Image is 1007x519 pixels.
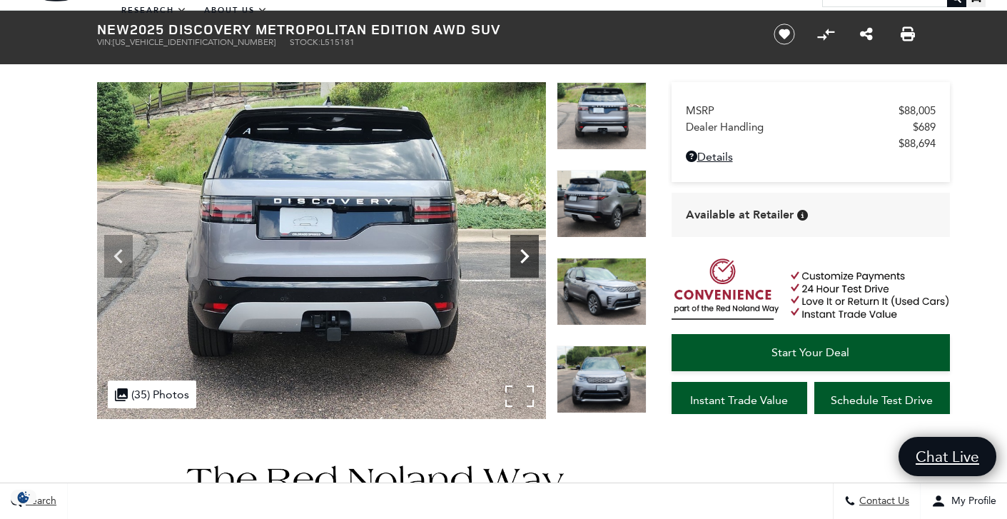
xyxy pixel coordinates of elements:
a: Details [686,150,936,163]
span: Stock: [290,37,320,47]
div: Previous [104,235,133,278]
section: Click to Open Cookie Consent Modal [7,490,40,505]
button: Save vehicle [769,23,800,46]
a: Dealer Handling $689 [686,121,936,133]
a: Print this New 2025 Discovery Metropolitan Edition AWD SUV [901,26,915,43]
div: (35) Photos [108,381,196,408]
div: Next [510,235,539,278]
img: New 2025 Eiger Grey Land Rover Metropolitan Edition image 12 [97,82,546,419]
img: New 2025 Eiger Grey Land Rover Metropolitan Edition image 13 [557,170,647,238]
span: Dealer Handling [686,121,913,133]
a: Schedule Test Drive [814,382,950,419]
h1: 2025 Discovery Metropolitan Edition AWD SUV [97,21,750,37]
a: Instant Trade Value [672,382,807,419]
div: Vehicle is in stock and ready for immediate delivery. Due to demand, availability is subject to c... [797,210,808,221]
span: $88,694 [899,137,936,150]
a: Start Your Deal [672,334,950,371]
span: $88,005 [899,104,936,117]
span: Start Your Deal [771,346,849,359]
button: Compare Vehicle [815,24,836,45]
span: My Profile [946,495,996,508]
a: Chat Live [899,437,996,476]
span: Contact Us [856,495,909,508]
img: New 2025 Eiger Grey Land Rover Metropolitan Edition image 14 [557,258,647,326]
span: Schedule Test Drive [831,393,933,407]
span: VIN: [97,37,113,47]
span: Chat Live [909,447,986,466]
span: MSRP [686,104,899,117]
img: Opt-Out Icon [7,490,40,505]
img: New 2025 Eiger Grey Land Rover Metropolitan Edition image 12 [557,82,647,150]
a: $88,694 [686,137,936,150]
span: $689 [913,121,936,133]
img: New 2025 Eiger Grey Land Rover Metropolitan Edition image 15 [557,346,647,413]
a: MSRP $88,005 [686,104,936,117]
span: Available at Retailer [686,207,794,223]
button: Open user profile menu [921,483,1007,519]
a: Share this New 2025 Discovery Metropolitan Edition AWD SUV [860,26,873,43]
span: L515181 [320,37,355,47]
strong: New [97,19,130,39]
span: [US_VEHICLE_IDENTIFICATION_NUMBER] [113,37,275,47]
span: Instant Trade Value [690,393,788,407]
